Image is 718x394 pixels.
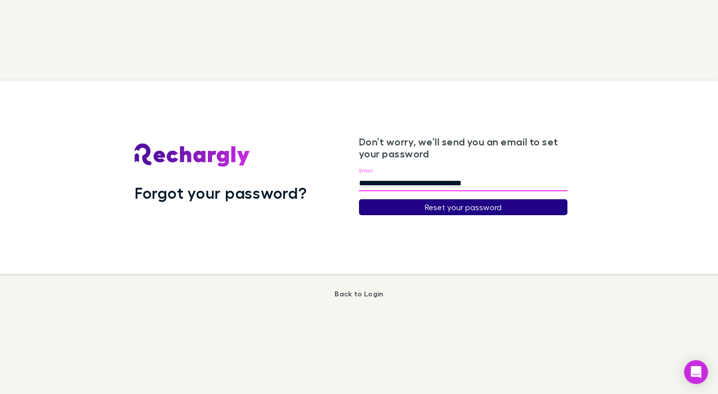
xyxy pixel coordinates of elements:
[359,166,372,174] label: Email
[359,135,567,159] h3: Don’t worry, we’ll send you an email to set your password
[684,360,708,384] div: Open Intercom Messenger
[135,183,307,202] h1: Forgot your password?
[335,289,383,298] a: Back to Login
[135,143,250,167] img: Rechargly's Logo
[359,199,567,215] button: Reset your password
